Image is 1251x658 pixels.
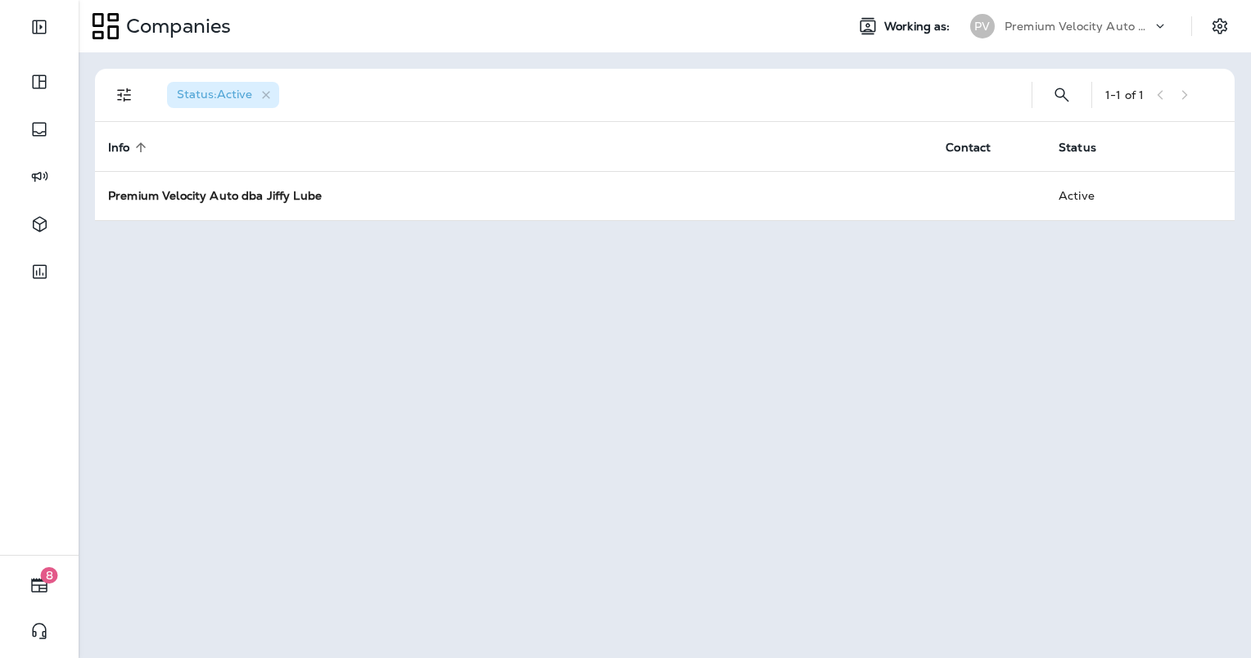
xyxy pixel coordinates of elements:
button: Settings [1205,11,1235,41]
span: Status : Active [177,87,252,101]
span: Contact [946,141,991,155]
span: Working as: [884,20,954,34]
div: PV [970,14,995,38]
span: Status [1059,141,1096,155]
span: Info [108,140,151,155]
span: Info [108,141,130,155]
span: Contact [946,140,1012,155]
button: Expand Sidebar [16,11,62,43]
p: Companies [120,14,231,38]
p: Premium Velocity Auto dba Jiffy Lube [1005,20,1152,33]
td: Active [1046,171,1151,220]
button: 8 [16,569,62,602]
span: Status [1059,140,1118,155]
div: Status:Active [167,82,279,108]
button: Search Companies [1046,79,1078,111]
div: 1 - 1 of 1 [1105,88,1144,101]
span: 8 [41,567,58,584]
button: Filters [108,79,141,111]
strong: Premium Velocity Auto dba Jiffy Lube [108,188,322,203]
